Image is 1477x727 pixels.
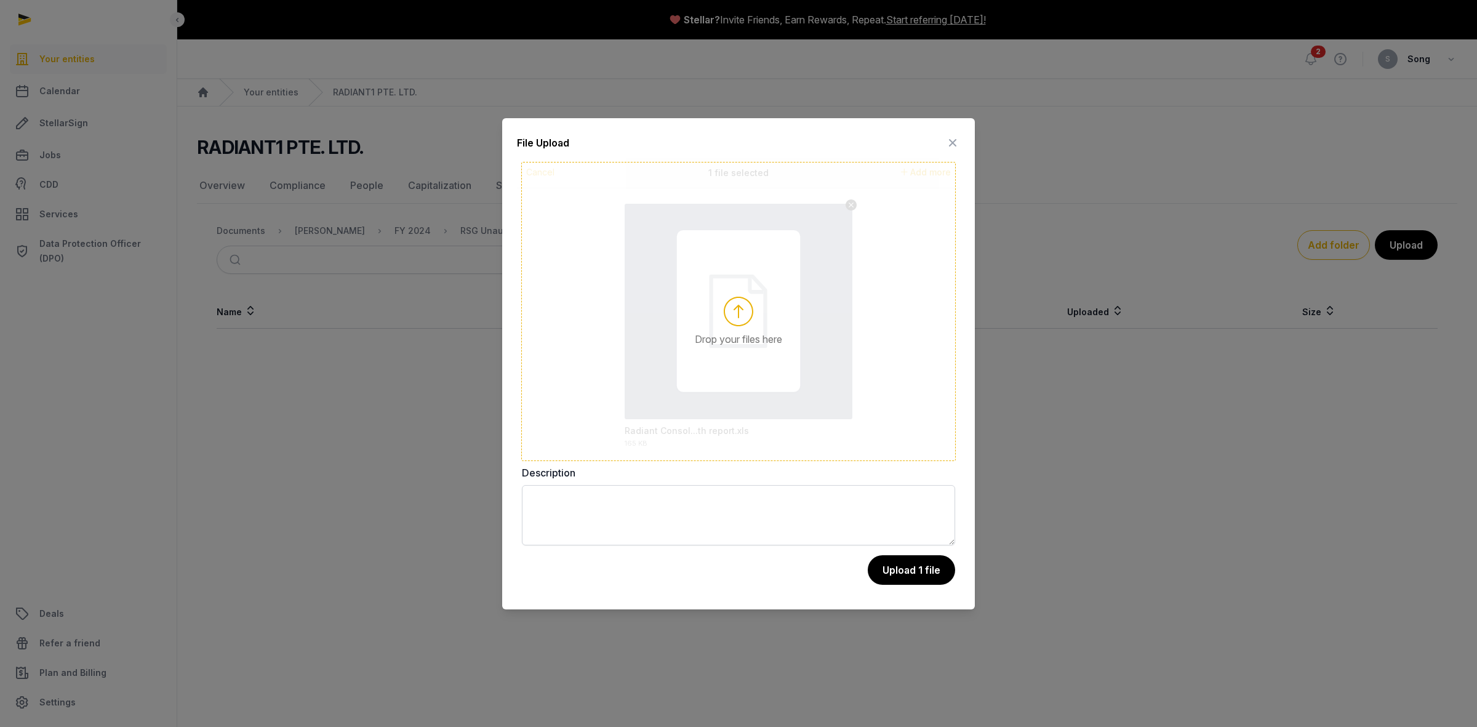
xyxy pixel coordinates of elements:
div: วิดเจ็ตการแชท [1257,585,1477,727]
div: Drop your files here [521,162,956,461]
div: 1 file selected [646,158,831,188]
div: File Upload [517,135,569,150]
div: Uppy Dashboard [517,158,960,465]
iframe: Chat Widget [1257,585,1477,727]
label: Description [522,465,955,480]
button: Upload 1 file [868,555,955,585]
